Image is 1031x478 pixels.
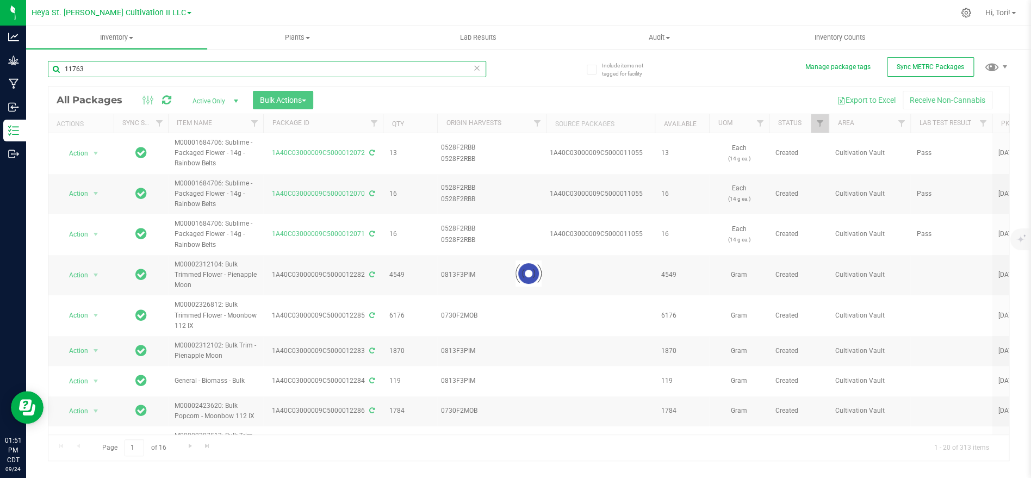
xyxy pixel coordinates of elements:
[985,8,1010,17] span: Hi, Tori!
[473,61,481,75] span: Clear
[959,8,973,18] div: Manage settings
[750,26,931,49] a: Inventory Counts
[8,102,19,113] inline-svg: Inbound
[569,26,750,49] a: Audit
[5,465,21,473] p: 09/24
[208,33,388,42] span: Plants
[8,55,19,66] inline-svg: Grow
[601,61,656,78] span: Include items not tagged for facility
[32,8,186,17] span: Heya St. [PERSON_NAME] Cultivation II LLC
[445,33,511,42] span: Lab Results
[26,26,207,49] a: Inventory
[388,26,569,49] a: Lab Results
[8,32,19,42] inline-svg: Analytics
[8,125,19,136] inline-svg: Inventory
[207,26,388,49] a: Plants
[805,63,871,72] button: Manage package tags
[5,436,21,465] p: 01:51 PM CDT
[800,33,880,42] span: Inventory Counts
[11,391,44,424] iframe: Resource center
[8,148,19,159] inline-svg: Outbound
[26,33,207,42] span: Inventory
[887,57,974,77] button: Sync METRC Packages
[8,78,19,89] inline-svg: Manufacturing
[897,63,964,71] span: Sync METRC Packages
[569,33,749,42] span: Audit
[48,61,486,77] input: Search Package ID, Item Name, SKU, Lot or Part Number...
